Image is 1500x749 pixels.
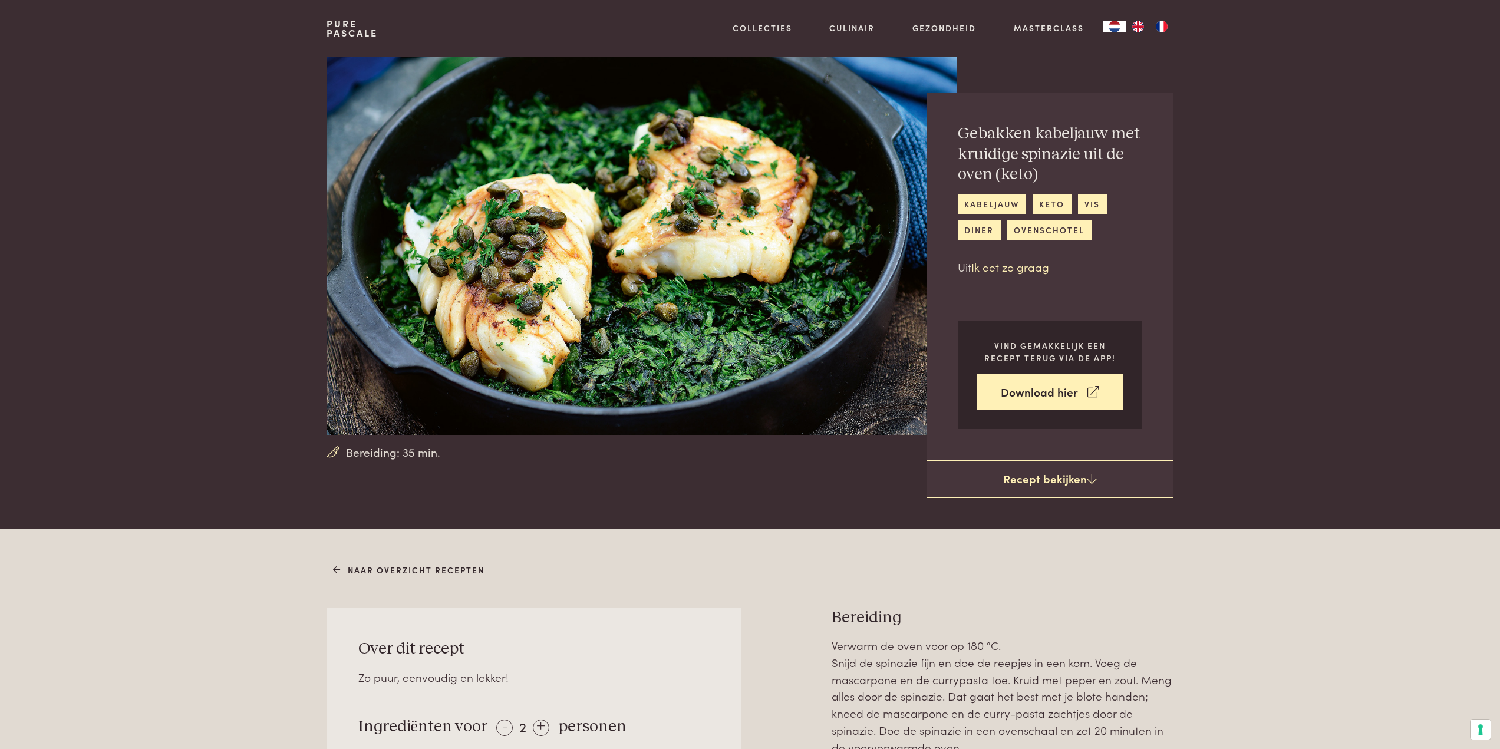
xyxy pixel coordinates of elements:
[496,720,513,736] div: -
[1150,21,1173,32] a: FR
[977,374,1123,411] a: Download hier
[1007,220,1092,240] a: ovenschotel
[1103,21,1126,32] a: NL
[1103,21,1126,32] div: Language
[1126,21,1173,32] ul: Language list
[958,259,1142,276] p: Uit
[358,718,487,735] span: Ingrediënten voor
[958,194,1026,214] a: kabeljauw
[519,717,526,736] span: 2
[1078,194,1107,214] a: vis
[971,259,1049,275] a: Ik eet zo graag
[829,22,875,34] a: Culinair
[558,718,627,735] span: personen
[912,22,976,34] a: Gezondheid
[958,220,1001,240] a: diner
[346,444,440,461] span: Bereiding: 35 min.
[327,57,957,435] img: Gebakken kabeljauw met kruidige spinazie uit de oven (keto)
[1033,194,1072,214] a: keto
[832,608,1173,628] h3: Bereiding
[958,124,1142,185] h2: Gebakken kabeljauw met kruidige spinazie uit de oven (keto)
[333,564,484,576] a: Naar overzicht recepten
[327,19,378,38] a: PurePascale
[733,22,792,34] a: Collecties
[533,720,549,736] div: +
[1103,21,1173,32] aside: Language selected: Nederlands
[977,339,1123,364] p: Vind gemakkelijk een recept terug via de app!
[358,669,710,686] div: Zo puur, eenvoudig en lekker!
[1014,22,1084,34] a: Masterclass
[358,639,710,659] h3: Over dit recept
[927,460,1173,498] a: Recept bekijken
[1126,21,1150,32] a: EN
[1471,720,1491,740] button: Uw voorkeuren voor toestemming voor trackingtechnologieën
